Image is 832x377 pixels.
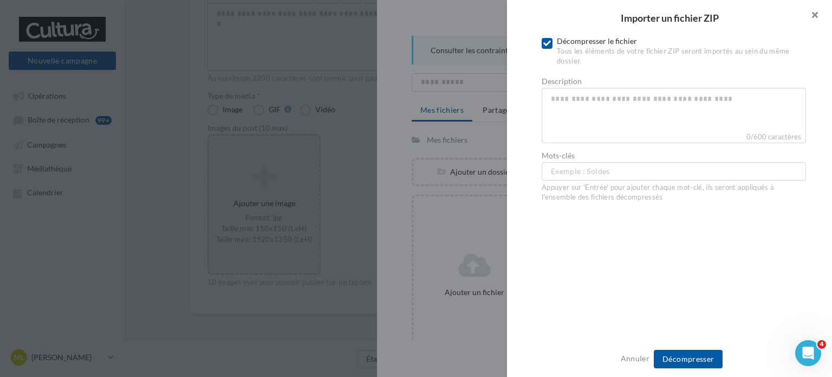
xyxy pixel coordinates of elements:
[542,183,774,201] span: Appuyer sur 'Entrée' pour ajouter chaque mot-clé, ils seront appliqués à l'ensemble des fichiers ...
[542,131,806,143] label: 0/600 caractères
[557,36,806,66] div: Décompresser le fichier
[817,340,826,349] span: 4
[662,354,714,363] span: Décompresser
[654,350,723,368] button: Décompresser
[551,165,610,177] span: Exemple : Soldes
[795,340,821,366] iframe: Intercom live chat
[557,47,806,66] div: Tous les éléments de votre fichier ZIP seront importés au sein du même dossier.
[542,152,806,159] label: Mots-clés
[616,352,654,365] button: Annuler
[524,13,815,23] h2: Importer un fichier ZIP
[542,78,806,85] label: Description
